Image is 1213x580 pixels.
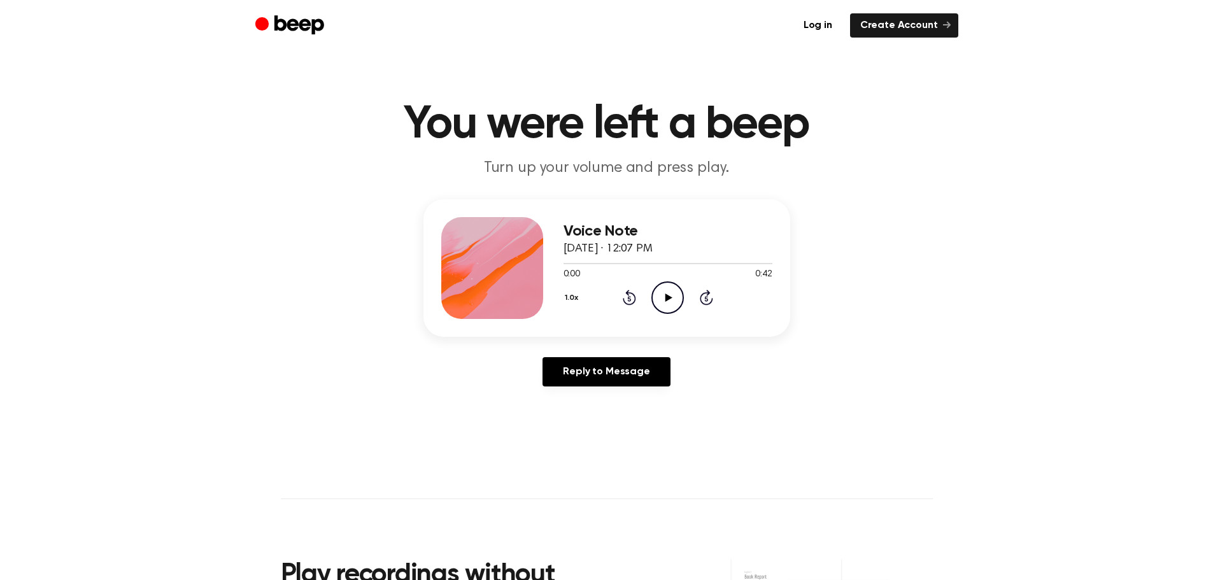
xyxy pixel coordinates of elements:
a: Reply to Message [543,357,670,386]
a: Create Account [850,13,958,38]
a: Log in [793,13,842,38]
span: [DATE] · 12:07 PM [564,243,653,255]
p: Turn up your volume and press play. [362,158,851,179]
h3: Voice Note [564,223,772,240]
span: 0:00 [564,268,580,281]
h1: You were left a beep [281,102,933,148]
button: 1.0x [564,287,583,309]
a: Beep [255,13,327,38]
span: 0:42 [755,268,772,281]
